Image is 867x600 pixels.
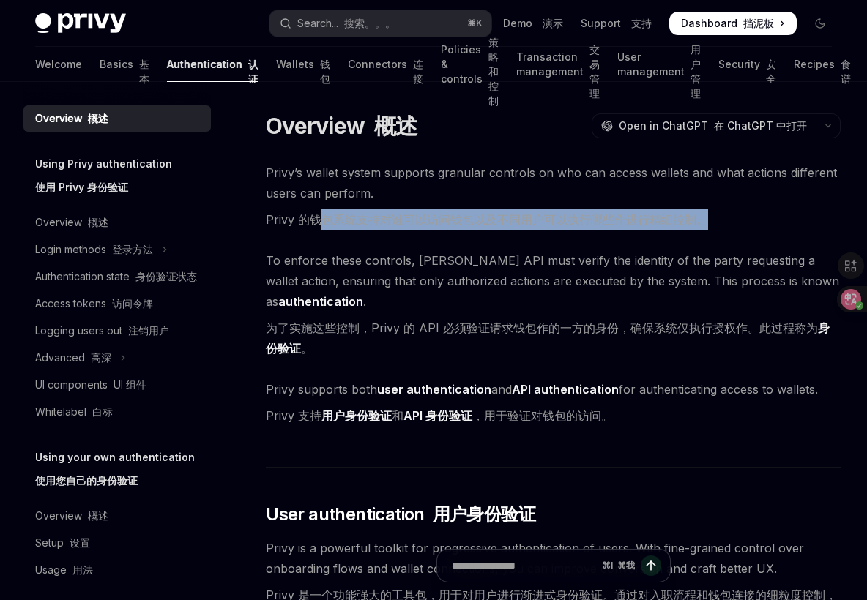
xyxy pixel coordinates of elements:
[23,318,211,344] a: Logging users out 注销用户
[23,345,211,371] button: Toggle Advanced section
[35,110,108,127] div: Overview
[266,212,708,227] font: Privy 的钱包系统支持对谁可以访问钱包以及不同用户可以执行哪些作进行精细控制。
[619,119,807,133] span: Open in ChatGPT
[266,250,841,364] span: To enforce these controls, [PERSON_NAME] API must verify the identity of the party requesting a w...
[114,378,146,391] font: UI 组件
[35,376,146,394] div: UI components
[808,12,832,35] button: Toggle dark mode
[23,503,211,529] a: Overview 概述
[112,297,153,310] font: 访问令牌
[91,351,111,364] font: 高深
[35,349,111,367] div: Advanced
[374,113,417,139] font: 概述
[348,47,423,82] a: Connectors 连接
[631,17,652,29] font: 支持
[441,47,499,82] a: Policies & controls 策略和控制
[35,13,126,34] img: dark logo
[276,47,330,82] a: Wallets 钱包
[135,270,197,282] font: 身份验证状态
[266,113,417,139] h1: Overview
[581,16,652,31] a: Support 支持
[23,557,211,583] a: Usage 用法
[718,47,776,82] a: Security 安全
[35,507,108,525] div: Overview
[681,16,774,31] span: Dashboard
[766,58,776,85] font: 安全
[35,322,169,340] div: Logging users out
[248,58,258,85] font: 认证
[35,155,172,202] h5: Using Privy authentication
[35,295,153,312] div: Access tokens
[377,382,491,397] strong: user authentication
[139,58,149,85] font: 基本
[714,119,807,132] font: 在 ChatGPT 中打开
[266,320,830,356] font: 为了实施这些控制，Privy 的 API 必须验证请求钱包作的一方的身份，确保系统仅执行授权作。此过程称为 。
[452,550,596,582] input: Ask a question...
[543,17,563,29] font: 演示
[433,503,535,525] font: 用户身份验证
[488,36,499,107] font: 策略和控制
[35,474,138,487] font: 使用您自己的身份验证
[794,47,851,82] a: Recipes 食谱
[23,530,211,556] a: Setup 设置
[589,43,600,100] font: 交易管理
[23,105,211,132] a: Overview 概述
[641,555,661,576] button: Send message
[592,113,816,138] button: Open in ChatGPT 在 ChatGPT 中打开
[467,18,483,29] span: ⌘ K
[23,372,211,398] a: UI components UI 组件
[841,58,851,85] font: 食谱
[128,324,169,337] font: 注销用户
[35,403,113,421] div: Whitelabel
[278,294,363,309] strong: authentication
[321,408,392,423] strong: 用户身份验证
[320,58,330,85] font: 钱包
[503,16,563,31] a: Demo 演示
[35,181,128,193] font: 使用 Privy 身份验证
[23,209,211,236] a: Overview 概述
[512,382,619,397] strong: API authentication
[112,243,153,255] font: 登录方法
[23,290,211,317] a: Access tokens 访问令牌
[35,214,108,231] div: Overview
[743,17,774,29] font: 挡泥板
[266,503,535,526] span: User authentication
[92,405,113,418] font: 白标
[72,563,93,576] font: 用法
[669,12,797,35] a: Dashboard 挡泥板
[35,47,82,82] a: Welcome
[35,268,197,285] div: Authentication state
[403,408,472,423] strong: API 身份验证
[70,536,90,549] font: 设置
[344,17,395,29] font: 搜索。。。
[23,236,211,263] button: Toggle Login methods section
[35,561,93,579] div: Usage
[266,379,841,432] span: Privy supports both and for authenticating access to wallets.
[617,47,701,82] a: User management 用户管理
[23,399,211,425] a: Whitelabel 白标
[269,10,492,37] button: Open search
[413,58,423,85] font: 连接
[691,43,701,100] font: 用户管理
[167,47,258,82] a: Authentication 认证
[88,509,108,522] font: 概述
[35,534,90,552] div: Setup
[297,15,395,32] div: Search...
[35,241,153,258] div: Login methods
[266,162,841,236] span: Privy’s wallet system supports granular controls on who can access wallets and what actions diffe...
[266,408,613,423] font: Privy 支持 和 ，用于验证对钱包的访问。
[35,449,195,495] h5: Using your own authentication
[23,263,211,290] a: Authentication state 身份验证状态
[100,47,149,82] a: Basics 基本
[516,47,600,82] a: Transaction management 交易管理
[88,112,108,124] font: 概述
[88,216,108,228] font: 概述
